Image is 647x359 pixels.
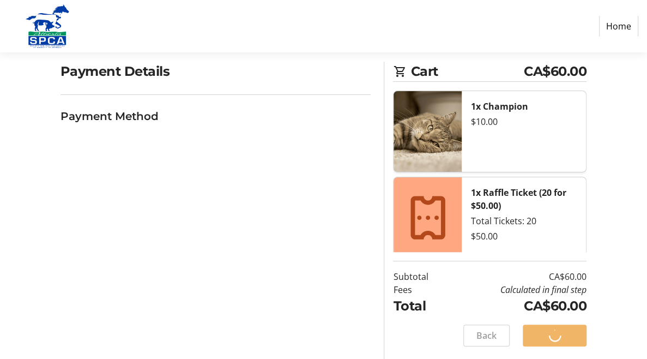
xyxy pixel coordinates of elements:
[599,16,638,37] a: Home
[410,62,524,81] span: Cart
[449,296,586,316] td: CA$60.00
[393,283,449,296] td: Fees
[470,115,577,128] div: $10.00
[394,91,462,172] img: Champion
[449,270,586,283] td: CA$60.00
[393,270,449,283] td: Subtotal
[470,230,577,243] div: $50.00
[470,214,577,228] div: Total Tickets: 20
[524,62,586,81] span: CA$60.00
[470,187,566,212] strong: 1x Raffle Ticket (20 for $50.00)
[61,108,371,124] h3: Payment Method
[61,62,371,81] h2: Payment Details
[470,100,528,112] strong: 1x Champion
[449,283,586,296] td: Calculated in final step
[9,4,86,48] img: Alberta SPCA's Logo
[393,296,449,316] td: Total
